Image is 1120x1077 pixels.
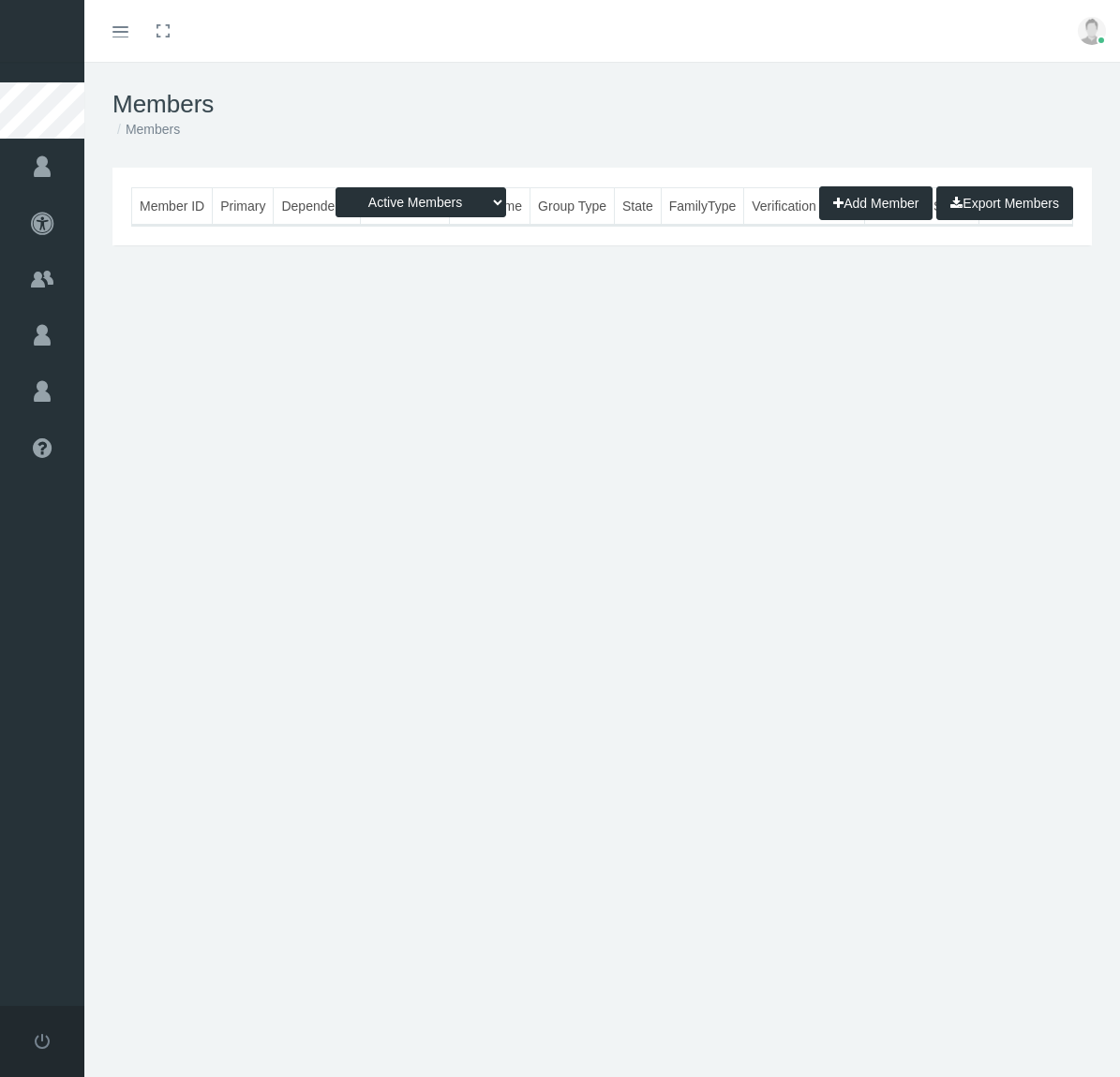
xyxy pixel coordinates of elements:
[614,188,661,225] th: State
[661,188,744,225] th: FamilyType
[1078,17,1106,45] img: user-placeholder.jpg
[132,188,213,225] th: Member ID
[936,186,1073,220] button: Export Members
[213,188,274,225] th: Primary
[530,188,615,225] th: Group Type
[744,188,865,225] th: Verification Status
[112,119,180,140] li: Members
[112,90,1092,119] h1: Members
[274,188,361,225] th: Dependents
